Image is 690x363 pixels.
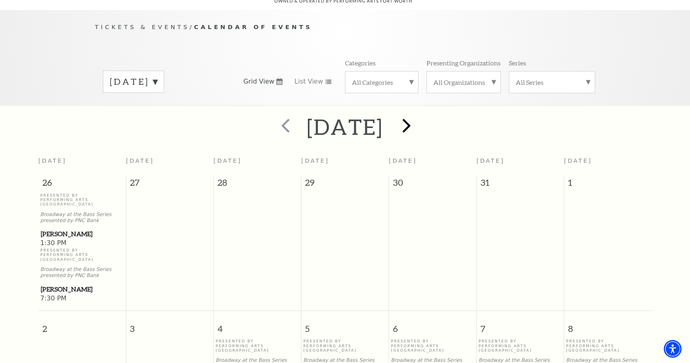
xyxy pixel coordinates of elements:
p: / [95,22,595,32]
p: Presented By Performing Arts [GEOGRAPHIC_DATA] [216,339,299,353]
span: 28 [214,176,301,193]
span: [DATE] [564,157,592,164]
span: [DATE] [301,157,329,164]
span: Grid View [243,77,274,86]
span: [PERSON_NAME] [41,229,123,239]
p: Presented By Performing Arts [GEOGRAPHIC_DATA] [303,339,387,353]
p: Series [509,59,526,67]
p: Broadway at the Bass Series presented by PNC Bank [40,266,124,279]
span: 8 [564,311,652,339]
span: [DATE] [389,157,417,164]
label: All Series [516,78,588,86]
p: Presented By Performing Arts [GEOGRAPHIC_DATA] [479,339,562,353]
span: 29 [301,176,389,193]
span: 5 [301,311,389,339]
button: next [391,113,420,141]
div: Accessibility Menu [664,340,682,358]
span: 4 [214,311,301,339]
span: 1:30 PM [40,239,124,248]
span: Calendar of Events [194,23,312,30]
span: [PERSON_NAME] [41,284,123,294]
span: 31 [477,176,564,193]
a: Hamilton [40,284,124,294]
label: All Organizations [433,78,494,86]
p: Presenting Organizations [427,59,501,67]
p: Broadway at the Bass Series presented by PNC Bank [40,212,124,224]
span: [DATE] [477,157,505,164]
span: 7:30 PM [40,294,124,303]
span: 2 [38,311,126,339]
span: 6 [389,311,476,339]
h2: [DATE] [307,114,383,140]
p: Presented By Performing Arts [GEOGRAPHIC_DATA] [391,339,475,353]
p: Categories [345,59,376,67]
p: Presented By Performing Arts [GEOGRAPHIC_DATA] [40,248,124,262]
span: 26 [38,176,126,193]
button: prev [270,113,299,141]
span: 1 [564,176,652,193]
span: 30 [389,176,476,193]
a: Hamilton [40,229,124,239]
p: Presented By Performing Arts [GEOGRAPHIC_DATA] [40,193,124,207]
span: [DATE] [213,157,242,164]
span: 7 [477,311,564,339]
span: Tickets & Events [95,23,190,30]
span: List View [295,77,323,86]
label: [DATE] [110,76,157,88]
p: Presented By Performing Arts [GEOGRAPHIC_DATA] [566,339,650,353]
label: All Categories [352,78,412,86]
span: [DATE] [38,157,67,164]
span: [DATE] [126,157,154,164]
span: 27 [126,176,213,193]
span: 3 [126,311,213,339]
